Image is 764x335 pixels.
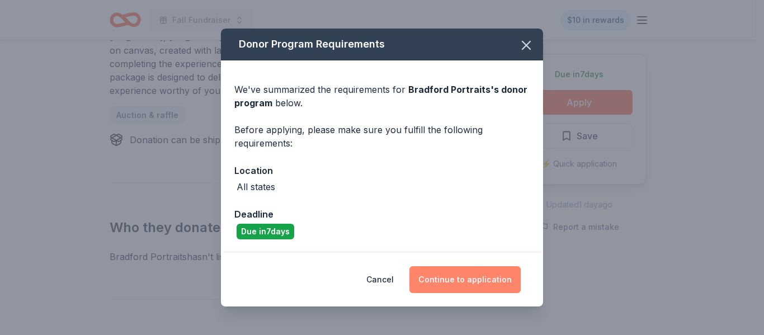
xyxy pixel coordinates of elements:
[366,266,394,293] button: Cancel
[237,224,294,239] div: Due in 7 days
[221,29,543,60] div: Donor Program Requirements
[234,207,530,221] div: Deadline
[234,123,530,150] div: Before applying, please make sure you fulfill the following requirements:
[234,163,530,178] div: Location
[237,180,275,194] div: All states
[409,266,521,293] button: Continue to application
[234,83,530,110] div: We've summarized the requirements for below.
